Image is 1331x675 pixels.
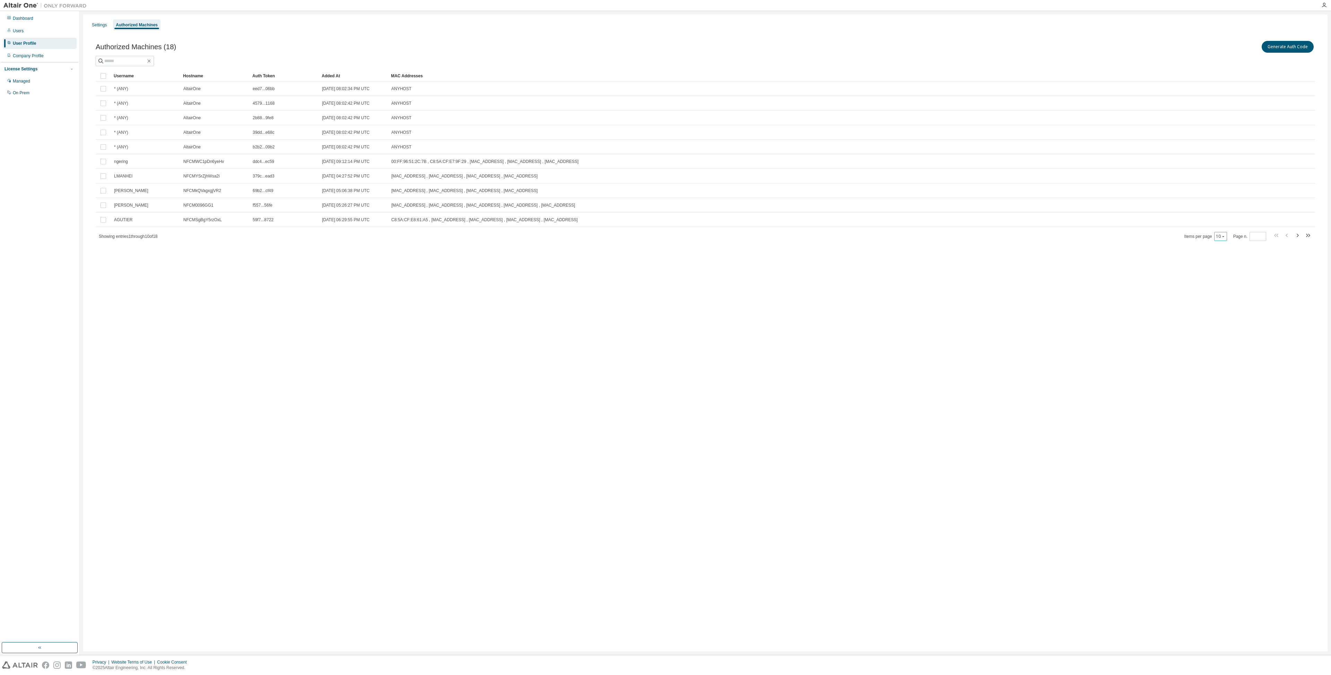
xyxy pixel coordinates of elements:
[253,115,273,121] span: 2b88...9fe8
[253,188,273,193] span: 69b2...cf49
[253,86,275,92] span: eed7...06bb
[93,665,191,671] p: © 2025 Altair Engineering, Inc. All Rights Reserved.
[114,159,128,164] span: ngering
[3,2,90,9] img: Altair One
[183,217,222,223] span: NFCMSgBgY5rzOxL
[183,86,201,92] span: AltairOne
[99,234,158,239] span: Showing entries 1 through 10 of 18
[53,661,61,669] img: instagram.svg
[183,188,221,193] span: NFCMkQVagxgjVR2
[157,659,191,665] div: Cookie Consent
[253,144,275,150] span: b2b2...09b2
[114,70,177,81] div: Username
[1184,232,1227,241] span: Items per page
[42,661,49,669] img: facebook.svg
[391,86,411,92] span: ANYHOST
[114,173,132,179] span: LMANHEI
[183,101,201,106] span: AltairOne
[252,70,316,81] div: Auth Token
[322,188,369,193] span: [DATE] 05:06:38 PM UTC
[183,70,247,81] div: Hostname
[391,70,1242,81] div: MAC Addresses
[13,28,24,34] div: Users
[322,217,369,223] span: [DATE] 06:29:55 PM UTC
[253,101,275,106] span: 4579...1168
[322,70,385,81] div: Added At
[391,217,577,223] span: C8:5A:CF:E8:61:A5 , [MAC_ADDRESS] , [MAC_ADDRESS] , [MAC_ADDRESS] , [MAC_ADDRESS]
[116,22,158,28] div: Authorized Machines
[322,86,369,92] span: [DATE] 08:02:34 PM UTC
[1262,41,1314,53] button: Generate Auth Code
[1216,234,1225,239] button: 10
[253,202,272,208] span: f557...56fe
[93,659,111,665] div: Privacy
[322,173,369,179] span: [DATE] 04:27:52 PM UTC
[114,188,148,193] span: [PERSON_NAME]
[92,22,107,28] div: Settings
[13,41,36,46] div: User Profile
[391,144,411,150] span: ANYHOST
[2,661,38,669] img: altair_logo.svg
[183,144,201,150] span: AltairOne
[1233,232,1266,241] span: Page n.
[253,130,275,135] span: 39dd...e68c
[253,217,273,223] span: 59f7...8722
[114,144,128,150] span: * (ANY)
[322,130,369,135] span: [DATE] 08:02:42 PM UTC
[114,101,128,106] span: * (ANY)
[391,130,411,135] span: ANYHOST
[13,78,30,84] div: Managed
[65,661,72,669] img: linkedin.svg
[96,43,176,51] span: Authorized Machines (18)
[183,173,220,179] span: NFCMYSrZjhWsa2i
[5,66,37,72] div: License Settings
[114,115,128,121] span: * (ANY)
[322,144,369,150] span: [DATE] 08:02:42 PM UTC
[114,202,148,208] span: [PERSON_NAME]
[114,130,128,135] span: * (ANY)
[114,217,132,223] span: AGUTIER
[183,202,214,208] span: NFCM0096GG1
[322,159,369,164] span: [DATE] 09:12:14 PM UTC
[391,159,578,164] span: 00:FF:96:51:2C:7B , C8:5A:CF:E7:9F:29 , [MAC_ADDRESS] , [MAC_ADDRESS] , [MAC_ADDRESS]
[322,115,369,121] span: [DATE] 08:02:42 PM UTC
[13,53,44,59] div: Company Profile
[253,159,274,164] span: ddc4...ec59
[13,90,29,96] div: On Prem
[114,86,128,92] span: * (ANY)
[183,130,201,135] span: AltairOne
[253,173,275,179] span: 379c...ead3
[391,188,538,193] span: [MAC_ADDRESS] , [MAC_ADDRESS] , [MAC_ADDRESS] , [MAC_ADDRESS]
[76,661,86,669] img: youtube.svg
[391,173,538,179] span: [MAC_ADDRESS] , [MAC_ADDRESS] , [MAC_ADDRESS] , [MAC_ADDRESS]
[391,202,575,208] span: [MAC_ADDRESS] , [MAC_ADDRESS] , [MAC_ADDRESS] , [MAC_ADDRESS] , [MAC_ADDRESS]
[13,16,33,21] div: Dashboard
[183,115,201,121] span: AltairOne
[391,115,411,121] span: ANYHOST
[183,159,224,164] span: NFCMWC1pDn6yeHv
[391,101,411,106] span: ANYHOST
[322,101,369,106] span: [DATE] 08:02:42 PM UTC
[111,659,157,665] div: Website Terms of Use
[322,202,369,208] span: [DATE] 05:26:27 PM UTC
